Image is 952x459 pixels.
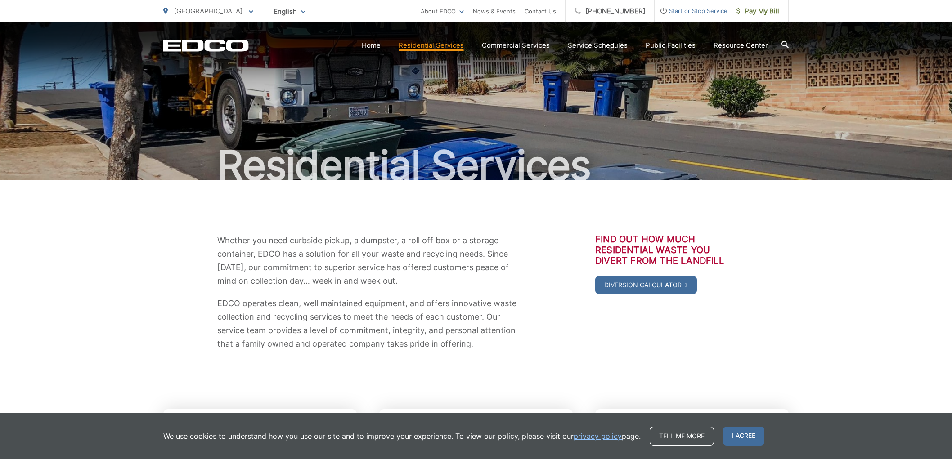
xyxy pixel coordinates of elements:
a: Tell me more [650,427,714,446]
a: Residential Services [399,40,464,51]
a: Commercial Services [482,40,550,51]
a: Service Schedules [568,40,628,51]
span: Pay My Bill [736,6,779,17]
a: About EDCO [421,6,464,17]
p: Whether you need curbside pickup, a dumpster, a roll off box or a storage container, EDCO has a s... [217,234,519,288]
p: EDCO operates clean, well maintained equipment, and offers innovative waste collection and recycl... [217,297,519,351]
span: English [267,4,312,19]
a: EDCD logo. Return to the homepage. [163,39,249,52]
h3: Find out how much residential waste you divert from the landfill [595,234,735,266]
a: Resource Center [714,40,768,51]
a: Diversion Calculator [595,276,697,294]
a: Public Facilities [646,40,696,51]
a: privacy policy [574,431,622,441]
a: Home [362,40,381,51]
p: We use cookies to understand how you use our site and to improve your experience. To view our pol... [163,431,641,441]
a: News & Events [473,6,516,17]
a: Contact Us [525,6,556,17]
h1: Residential Services [163,143,789,188]
span: I agree [723,427,764,446]
span: [GEOGRAPHIC_DATA] [174,7,242,15]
